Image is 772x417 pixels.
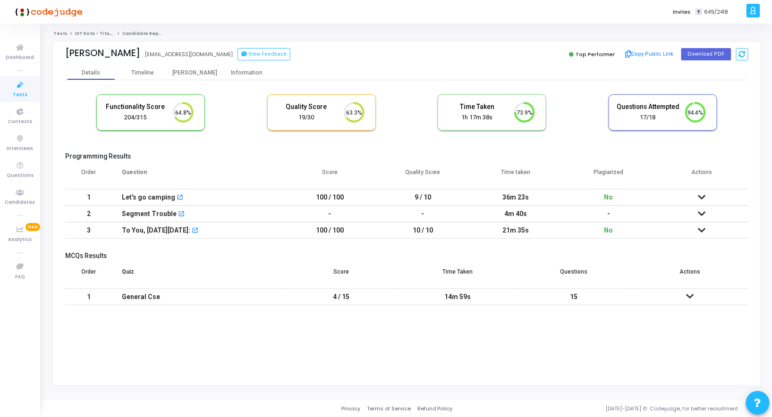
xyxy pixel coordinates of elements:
[65,163,112,189] th: Order
[65,206,112,222] td: 2
[177,195,183,201] mat-icon: open_in_new
[12,2,83,21] img: logo
[15,273,25,281] span: FAQ
[104,103,167,111] h5: Functionality Score
[238,48,290,60] button: View Feedback
[283,206,376,222] td: -
[145,50,233,58] div: [EMAIL_ADDRESS][DOMAIN_NAME]
[445,113,509,122] div: 1h 17m 38s
[169,69,221,76] div: [PERSON_NAME]
[8,118,32,126] span: Contests
[122,190,175,205] div: Let's go camping
[469,222,562,239] td: 21m 35s
[445,103,509,111] h5: Time Taken
[283,222,376,239] td: 100 / 100
[6,54,34,62] span: Dashboard
[376,222,469,239] td: 10 / 10
[568,28,767,367] iframe: Chat
[516,289,632,305] td: 15
[132,69,154,76] div: Timeline
[7,145,34,153] span: Interviews
[453,405,760,413] div: [DATE]-[DATE] © Codejudge, for better recruitment.
[65,189,112,206] td: 1
[178,211,185,218] mat-icon: open_in_new
[8,236,32,244] span: Analytics
[122,31,166,36] span: Candidate Report
[25,223,40,231] span: New
[409,289,506,305] div: 14m 59s
[65,48,140,58] div: [PERSON_NAME]
[221,69,273,76] div: Information
[75,31,170,36] a: IIIT Kota - Titan Engineering Intern 2026
[275,103,338,111] h5: Quality Score
[112,163,283,189] th: Question
[82,69,100,76] div: Details
[283,163,376,189] th: Score
[673,8,692,16] label: Invites:
[469,189,562,206] td: 36m 23s
[65,252,748,260] h5: MCQs Results
[112,262,283,289] th: Quiz
[65,222,112,239] td: 3
[283,189,376,206] td: 100 / 100
[53,31,760,37] nav: breadcrumb
[5,199,35,207] span: Candidates
[696,8,702,16] span: T
[341,405,360,413] a: Privacy
[469,206,562,222] td: 4m 40s
[376,206,469,222] td: -
[469,163,562,189] th: Time taken
[122,289,274,305] div: General Cse
[376,163,469,189] th: Quality Score
[122,206,177,222] div: Segment Trouble
[275,113,338,122] div: 19/30
[65,262,112,289] th: Order
[104,113,167,122] div: 204/315
[516,262,632,289] th: Questions
[53,31,68,36] a: Tests
[7,172,34,180] span: Questions
[399,262,516,289] th: Time Taken
[122,223,190,238] div: To You, [DATE][DATE]:
[704,8,728,16] span: 649/2418
[283,262,399,289] th: Score
[376,189,469,206] td: 9 / 10
[192,228,198,234] mat-icon: open_in_new
[417,405,453,413] a: Refund Policy
[562,163,655,189] th: Plagiarized
[65,289,112,305] td: 1
[13,91,27,99] span: Tests
[283,289,399,305] td: 4 / 15
[65,152,748,160] h5: Programming Results
[367,405,411,413] a: Terms of Service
